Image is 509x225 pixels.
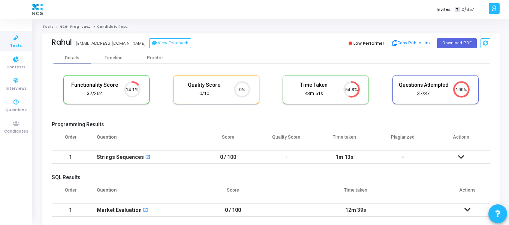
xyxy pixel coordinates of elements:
[52,38,72,47] div: Rahul
[65,55,79,61] div: Details
[6,64,25,71] span: Contests
[52,151,89,164] td: 1
[10,43,22,49] span: Tests
[89,130,199,151] th: Question
[398,82,449,88] h5: Questions Attempted
[97,151,144,163] div: Strings Sequences
[289,82,339,88] h5: Time Taken
[432,130,491,151] th: Actions
[402,154,404,160] span: -
[374,130,432,151] th: Plagiarized
[289,90,339,97] div: 43m 51s
[52,204,89,217] td: 1
[69,82,120,88] h5: Functionality Score
[398,90,449,97] div: 37/37
[455,7,460,12] span: T
[437,38,477,48] button: Download PDF
[199,183,267,204] th: Score
[199,130,257,151] th: Score
[390,38,433,49] button: Copy Public Link
[6,86,27,92] span: Interviews
[97,24,132,29] span: Candidate Report
[267,183,445,204] th: Time taken
[353,40,384,46] span: Low Performer
[461,6,474,13] span: 0/857
[316,151,374,164] td: 1m 13s
[97,204,142,216] div: Market Evaluation
[30,2,45,17] img: logo
[145,155,150,160] mat-icon: open_in_new
[179,82,229,88] h5: Quality Score
[257,151,316,164] td: -
[199,151,257,164] td: 0 / 100
[105,55,123,61] div: Timeline
[52,183,89,204] th: Order
[69,90,120,97] div: 37/262
[149,38,191,48] button: View Feedback
[42,24,54,29] a: Tests
[52,130,89,151] th: Order
[143,208,148,213] mat-icon: open_in_new
[444,183,490,204] th: Actions
[267,204,445,217] td: 12m 39s
[4,128,28,135] span: Candidates
[89,183,199,204] th: Question
[199,204,267,217] td: 0 / 100
[52,174,490,181] h5: SQL Results
[316,130,374,151] th: Time taken
[42,24,500,29] nav: breadcrumb
[437,6,452,13] label: Invites:
[5,107,27,113] span: Questions
[60,24,118,29] a: NCG_Prog_JavaFS_2025_Test
[134,55,175,61] div: Proctor
[76,40,145,47] div: [EMAIL_ADDRESS][DOMAIN_NAME]
[52,121,490,128] h5: Programming Results
[257,130,316,151] th: Quality Score
[179,90,229,97] div: 0/10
